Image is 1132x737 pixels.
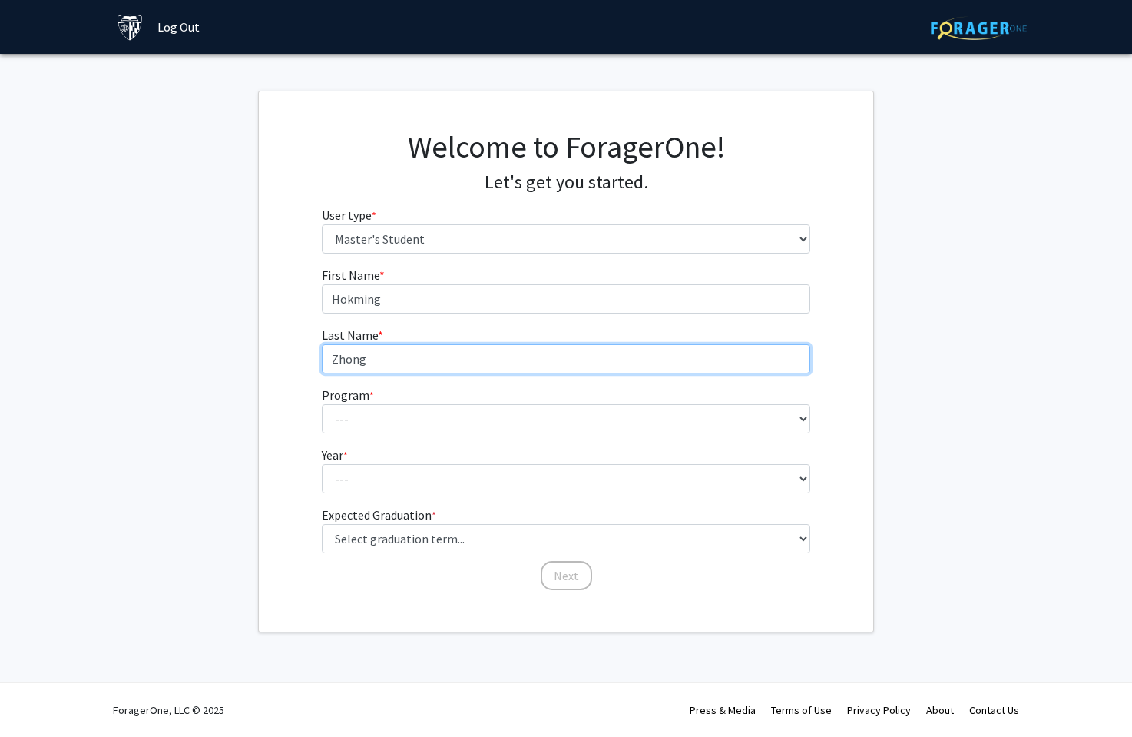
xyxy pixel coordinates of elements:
h1: Welcome to ForagerOne! [322,128,811,165]
label: Program [322,386,374,404]
label: Year [322,446,348,464]
div: ForagerOne, LLC © 2025 [113,683,224,737]
h4: Let's get you started. [322,171,811,194]
a: Press & Media [690,703,756,717]
button: Next [541,561,592,590]
a: Contact Us [969,703,1019,717]
img: ForagerOne Logo [931,16,1027,40]
label: User type [322,206,376,224]
iframe: Chat [12,668,65,725]
a: Privacy Policy [847,703,911,717]
span: First Name [322,267,379,283]
a: About [926,703,954,717]
img: Johns Hopkins University Logo [117,14,144,41]
span: Last Name [322,327,378,343]
a: Terms of Use [771,703,832,717]
label: Expected Graduation [322,506,436,524]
